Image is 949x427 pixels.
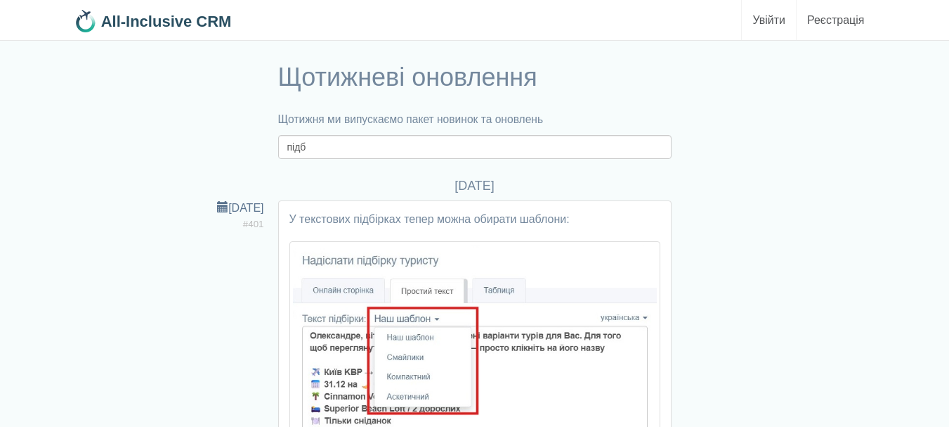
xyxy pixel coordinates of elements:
a: [DATE] [217,202,263,214]
p: У текстових підбірках тепер можна обирати шаблони: [289,212,660,227]
b: All-Inclusive CRM [101,13,232,30]
h4: [DATE] [74,179,875,193]
img: 32x32.png [74,10,97,32]
input: Пошук новини за словом [278,135,672,159]
h1: Щотижневі оновлення [278,63,672,91]
p: Щотижня ми випускаємо пакет новинок та оновлень [278,112,672,128]
span: #401 [243,219,264,229]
